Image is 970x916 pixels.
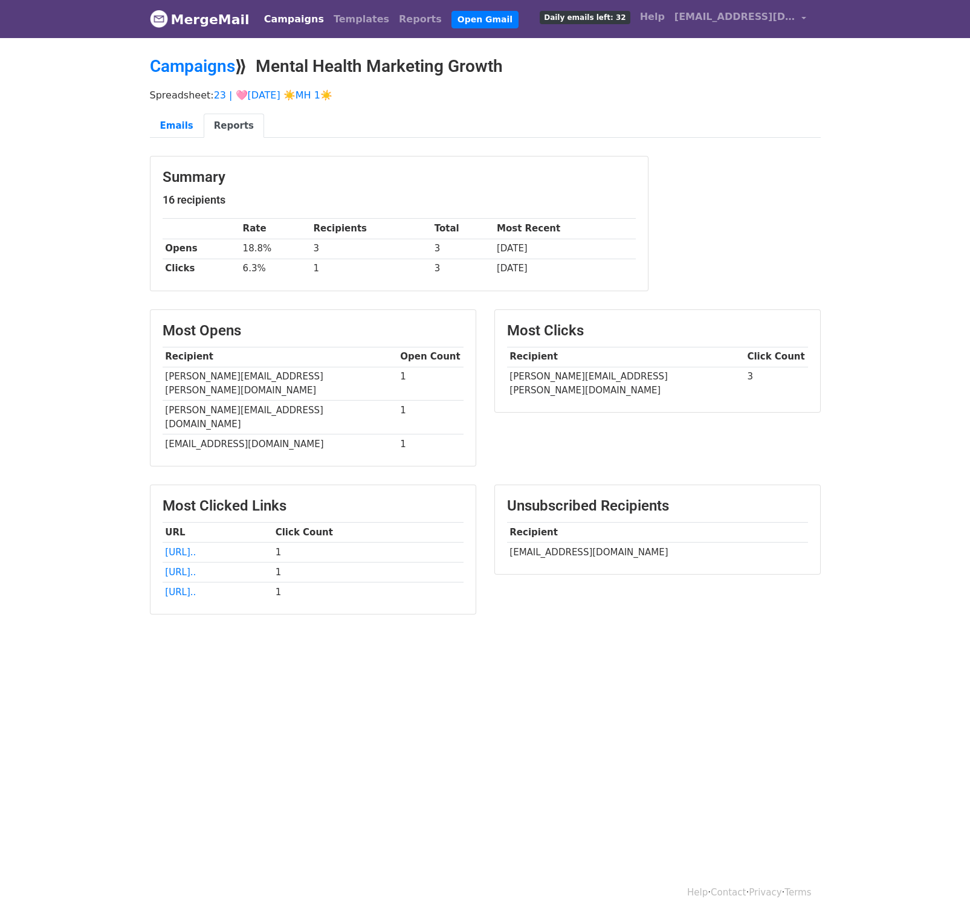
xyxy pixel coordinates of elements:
td: 18.8% [240,239,311,259]
span: [EMAIL_ADDRESS][DOMAIN_NAME] [674,10,795,24]
td: 1 [398,401,464,434]
a: Privacy [749,887,781,898]
img: MergeMail logo [150,10,168,28]
a: Campaigns [150,56,235,76]
td: 3 [745,367,808,400]
th: Recipients [311,219,432,239]
a: Help [687,887,708,898]
a: Help [635,5,670,29]
h3: Unsubscribed Recipients [507,497,808,515]
th: Recipient [507,522,808,542]
a: Contact [711,887,746,898]
td: [EMAIL_ADDRESS][DOMAIN_NAME] [163,434,398,454]
a: Campaigns [259,7,329,31]
td: [DATE] [494,239,635,259]
a: Templates [329,7,394,31]
a: [EMAIL_ADDRESS][DOMAIN_NAME] [670,5,811,33]
a: Open Gmail [451,11,519,28]
th: Recipient [163,347,398,367]
a: Daily emails left: 32 [535,5,635,29]
td: [DATE] [494,259,635,279]
th: Most Recent [494,219,635,239]
a: Reports [394,7,447,31]
h3: Most Opens [163,322,464,340]
td: [PERSON_NAME][EMAIL_ADDRESS][DOMAIN_NAME] [163,401,398,434]
td: 1 [311,259,432,279]
td: 1 [398,367,464,401]
th: Recipient [507,347,745,367]
th: Opens [163,239,240,259]
h3: Summary [163,169,636,186]
h5: 16 recipients [163,193,636,207]
a: [URL].. [165,587,196,598]
a: 23 | 🩷[DATE] ☀️MH 1☀️ [214,89,332,101]
h3: Most Clicks [507,322,808,340]
span: Daily emails left: 32 [540,11,630,24]
th: Total [432,219,494,239]
td: [EMAIL_ADDRESS][DOMAIN_NAME] [507,542,808,562]
th: Clicks [163,259,240,279]
td: [PERSON_NAME][EMAIL_ADDRESS][PERSON_NAME][DOMAIN_NAME] [507,367,745,400]
td: 1 [273,562,464,582]
a: Terms [784,887,811,898]
td: 3 [432,239,494,259]
th: Rate [240,219,311,239]
td: 1 [398,434,464,454]
a: Emails [150,114,204,138]
a: MergeMail [150,7,250,32]
a: Reports [204,114,264,138]
th: URL [163,522,273,542]
p: Spreadsheet: [150,89,821,102]
td: 6.3% [240,259,311,279]
th: Open Count [398,347,464,367]
h3: Most Clicked Links [163,497,464,515]
td: 1 [273,582,464,602]
td: [PERSON_NAME][EMAIL_ADDRESS][PERSON_NAME][DOMAIN_NAME] [163,367,398,401]
th: Click Count [745,347,808,367]
a: [URL].. [165,567,196,578]
th: Click Count [273,522,464,542]
td: 3 [432,259,494,279]
a: [URL].. [165,547,196,558]
td: 1 [273,542,464,562]
h2: ⟫ Mental Health Marketing Growth [150,56,821,77]
td: 3 [311,239,432,259]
